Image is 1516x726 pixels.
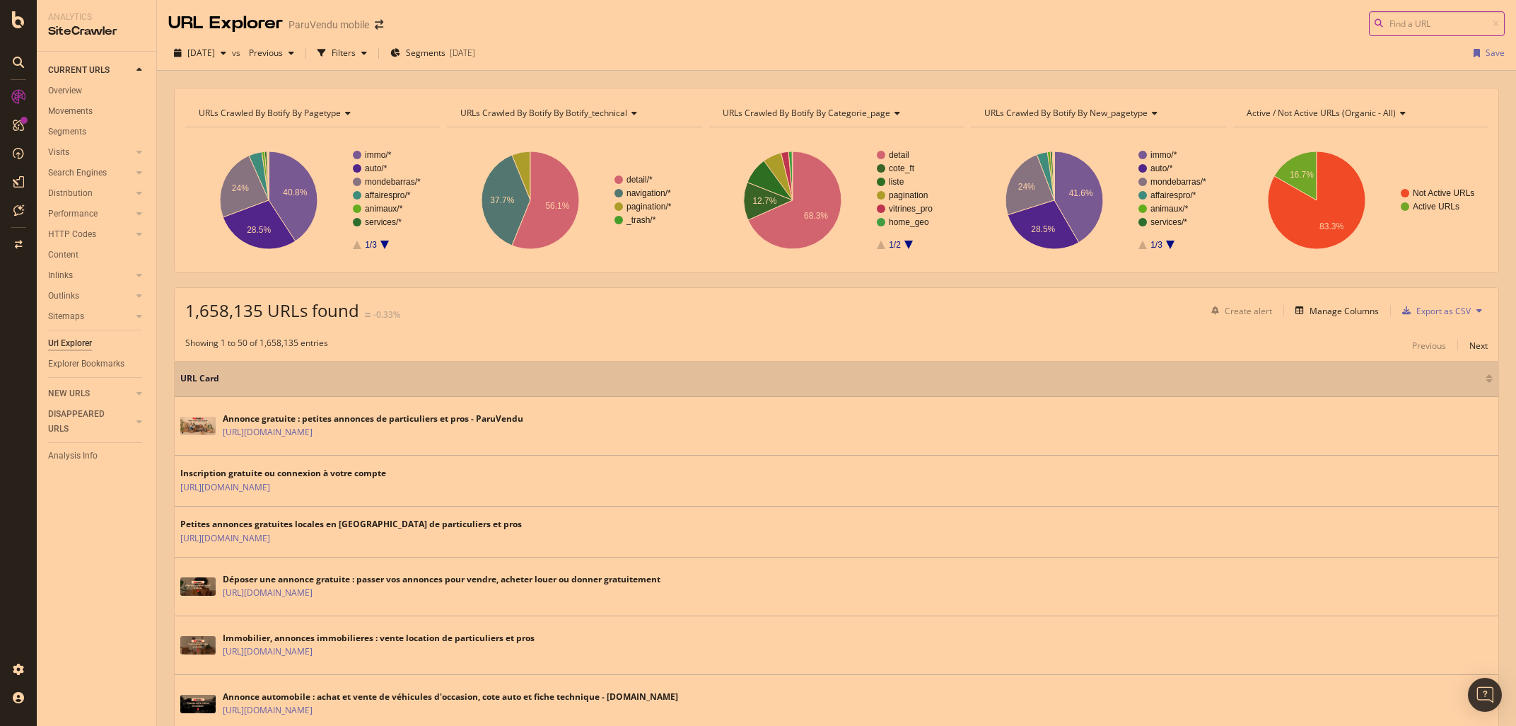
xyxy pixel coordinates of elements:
a: [URL][DOMAIN_NAME] [223,703,313,718]
a: NEW URLS [48,386,132,401]
text: detail/* [626,175,653,185]
span: vs [232,47,243,59]
text: immo/* [365,150,392,160]
text: pagination [889,190,928,200]
div: arrow-right-arrow-left [375,20,383,30]
text: 83.3% [1319,221,1343,231]
text: 16.7% [1289,170,1313,180]
div: Showing 1 to 50 of 1,658,135 entries [185,337,328,354]
div: ParuVendu mobile [288,18,369,32]
button: Segments[DATE] [385,42,481,64]
text: 28.5% [1031,224,1055,234]
text: 12.7% [752,196,776,206]
text: immo/* [1150,150,1177,160]
text: 41.6% [1069,188,1093,198]
div: NEW URLS [48,386,90,401]
div: Save [1486,47,1505,59]
a: Content [48,248,146,263]
text: 68.3% [804,211,828,221]
text: affairespro/* [1150,190,1196,200]
text: Active URLs [1413,202,1459,212]
text: 1/3 [365,240,377,250]
a: [URL][DOMAIN_NAME] [223,586,313,600]
a: [URL][DOMAIN_NAME] [180,531,270,546]
a: Inlinks [48,268,132,283]
div: Inlinks [48,268,73,283]
text: 40.8% [283,188,307,197]
a: [URL][DOMAIN_NAME] [223,425,313,439]
div: HTTP Codes [48,227,96,242]
a: Overview [48,83,146,98]
div: Sitemaps [48,309,84,324]
img: main image [180,636,216,655]
input: Find a URL [1369,11,1505,36]
svg: A chart. [971,139,1225,262]
a: Distribution [48,186,132,201]
a: Outlinks [48,289,132,304]
div: CURRENT URLS [48,63,110,78]
a: [URL][DOMAIN_NAME] [180,480,270,495]
svg: A chart. [1233,139,1488,262]
text: liste [889,177,904,187]
span: URLs Crawled By Botify By pagetype [199,107,341,119]
button: [DATE] [168,42,232,64]
button: Filters [312,42,373,64]
div: Visits [48,145,69,160]
span: Active / Not Active URLs (organic - all) [1247,107,1396,119]
div: Segments [48,125,86,139]
text: affairespro/* [365,190,411,200]
div: SiteCrawler [48,23,145,40]
button: Save [1468,42,1505,64]
span: URLs Crawled By Botify By new_pagetype [984,107,1148,119]
svg: A chart. [185,139,440,262]
div: Search Engines [48,166,107,180]
div: Déposer une annonce gratuite : passer vos annonces pour vendre, acheter louer ou donner gratuitement [223,573,660,586]
div: Distribution [48,186,93,201]
a: Search Engines [48,166,132,180]
text: mondebarras/* [1150,177,1206,187]
a: Visits [48,145,132,160]
text: 1/2 [889,240,901,250]
svg: A chart. [447,139,701,262]
a: CURRENT URLS [48,63,132,78]
text: animaux/* [1150,204,1189,214]
text: services/* [1150,217,1187,227]
h4: URLs Crawled By Botify By botify_technical [457,102,689,125]
span: Segments [406,47,445,59]
a: Explorer Bookmarks [48,357,146,371]
span: URL Card [180,372,1482,385]
div: Url Explorer [48,336,92,351]
text: vitrines_pro [889,204,933,214]
div: Open Intercom Messenger [1468,678,1502,712]
text: 56.1% [546,201,570,211]
a: HTTP Codes [48,227,132,242]
h4: Active / Not Active URLs [1244,102,1475,125]
text: animaux/* [365,204,403,214]
a: Movements [48,104,146,119]
text: 37.7% [491,195,515,205]
button: Next [1469,337,1488,354]
img: main image [180,417,216,435]
span: 1,658,135 URLs found [185,299,359,322]
div: Inscription gratuite ou connexion à votre compte [180,467,386,480]
text: _trash/* [626,215,656,225]
div: A chart. [709,139,964,262]
div: DISAPPEARED URLS [48,407,119,437]
a: Url Explorer [48,336,146,351]
div: Create alert [1225,305,1272,317]
img: Equal [365,313,371,317]
text: auto/* [1150,163,1173,173]
div: Explorer Bookmarks [48,357,124,371]
div: Annonce automobile : achat et vente de véhicules d'occasion, cote auto et fiche technique - [DOMA... [223,691,678,703]
text: auto/* [365,163,387,173]
div: Analysis Info [48,449,98,463]
h4: URLs Crawled By Botify By pagetype [196,102,427,125]
text: 28.5% [247,225,271,235]
text: Not Active URLs [1413,188,1474,198]
div: Annonce gratuite : petites annonces de particuliers et pros - ParuVendu [223,413,523,425]
div: Petites annonces gratuites locales en [GEOGRAPHIC_DATA] de particuliers et pros [180,518,522,531]
button: Export as CSV [1397,299,1471,322]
